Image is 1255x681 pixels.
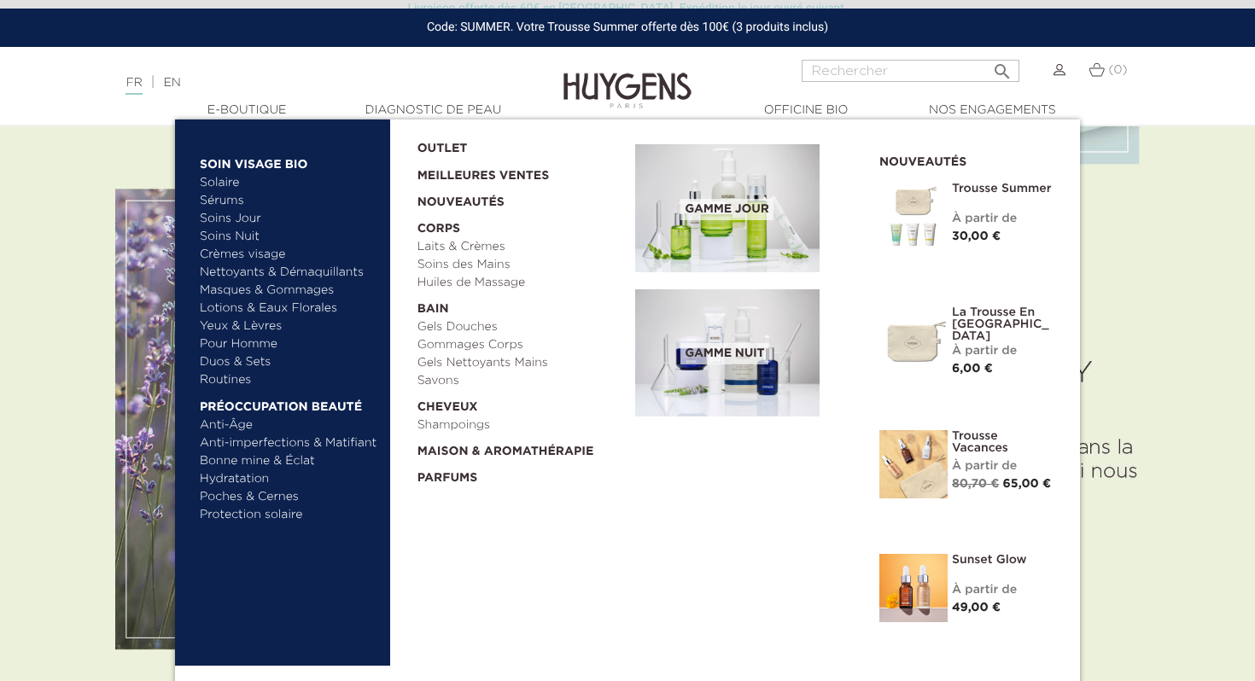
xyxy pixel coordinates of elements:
[1003,478,1052,490] span: 65,00 €
[200,228,363,246] a: Soins Nuit
[417,318,624,336] a: Gels Douches
[952,230,1001,242] span: 30,00 €
[952,210,1054,228] div: À partir de
[952,554,1054,566] a: Sunset Glow
[635,144,854,272] a: Gamme jour
[200,282,378,300] a: Masques & Gommages
[347,102,518,119] a: Diagnostic de peau
[200,416,378,434] a: Anti-Âge
[952,306,1054,342] a: La Trousse en [GEOGRAPHIC_DATA]
[200,452,378,470] a: Bonne mine & Éclat
[200,353,378,371] a: Duos & Sets
[952,363,993,375] span: 6,00 €
[417,256,624,274] a: Soins des Mains
[200,470,378,488] a: Hydratation
[125,77,142,95] a: FR
[200,371,378,389] a: Routines
[417,416,624,434] a: Shampoings
[992,56,1013,77] i: 
[563,45,692,111] img: Huygens
[200,506,378,524] a: Protection solaire
[417,238,624,256] a: Laits & Crèmes
[200,192,378,210] a: Sérums
[987,55,1018,78] button: 
[417,461,624,487] a: Parfums
[721,102,891,119] a: Officine Bio
[879,430,948,498] img: La Trousse vacances
[417,131,609,158] a: OUTLET
[952,430,1054,454] a: Trousse Vacances
[417,390,624,416] a: Cheveux
[879,554,948,622] img: Sunset glow- un teint éclatant
[907,102,1077,119] a: Nos engagements
[200,210,378,228] a: Soins Jour
[879,183,948,251] img: Trousse Summer
[200,300,378,317] a: Lotions & Eaux Florales
[417,434,624,461] a: Maison & Aromathérapie
[200,434,378,452] a: Anti-imperfections & Matifiant
[680,199,773,220] span: Gamme jour
[952,342,1054,360] div: À partir de
[952,602,1001,614] span: 49,00 €
[952,478,999,490] span: 80,70 €
[117,73,510,93] div: |
[200,264,378,282] a: Nettoyants & Démaquillants
[200,246,378,264] a: Crèmes visage
[635,144,820,272] img: routine_jour_banner.jpg
[952,581,1054,599] div: À partir de
[417,354,624,372] a: Gels Nettoyants Mains
[161,102,332,119] a: E-Boutique
[200,174,378,192] a: Solaire
[417,336,624,354] a: Gommages Corps
[952,457,1054,475] div: À partir de
[200,147,378,174] a: Soin Visage Bio
[1108,64,1127,76] span: (0)
[879,149,1054,170] h2: Nouveautés
[417,274,624,292] a: Huiles de Massage
[417,292,624,318] a: Bain
[417,212,624,238] a: Corps
[417,158,609,185] a: Meilleures Ventes
[635,289,854,417] a: Gamme nuit
[200,335,378,353] a: Pour Homme
[200,317,378,335] a: Yeux & Lèvres
[417,372,624,390] a: Savons
[163,77,180,89] a: EN
[417,185,624,212] a: Nouveautés
[879,306,948,375] img: La Trousse en Coton
[200,488,378,506] a: Poches & Cernes
[635,289,820,417] img: routine_nuit_banner.jpg
[802,60,1019,82] input: Rechercher
[952,183,1054,195] a: Trousse Summer
[200,389,378,416] a: Préoccupation beauté
[680,343,768,364] span: Gamme nuit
